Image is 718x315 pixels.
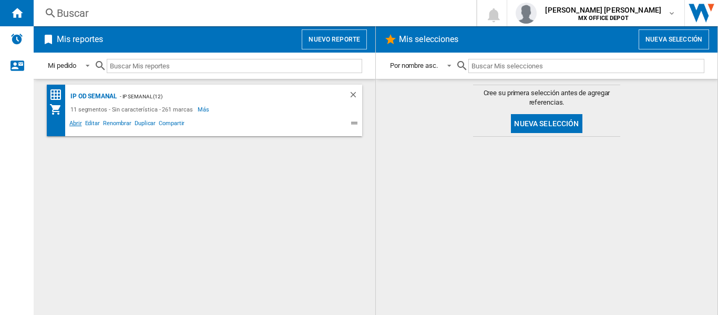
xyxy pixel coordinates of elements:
span: Abrir [68,118,84,131]
input: Buscar Mis reportes [107,59,362,73]
button: Nueva selección [639,29,709,49]
span: Editar [84,118,101,131]
b: MX OFFICE DEPOT [578,15,629,22]
span: Duplicar [133,118,157,131]
div: Por nombre asc. [390,62,438,69]
input: Buscar Mis selecciones [468,59,704,73]
div: Matriz de precios [49,88,68,101]
img: profile.jpg [516,3,537,24]
h2: Mis selecciones [397,29,461,49]
div: Mi colección [49,103,68,116]
button: Nueva selección [511,114,582,133]
span: Renombrar [101,118,133,131]
div: IP OD SEMANAL [68,90,117,103]
div: Borrar [348,90,362,103]
div: - IP SEMANAL (12) [117,90,327,103]
img: alerts-logo.svg [11,33,23,45]
span: [PERSON_NAME] [PERSON_NAME] [545,5,661,15]
h2: Mis reportes [55,29,105,49]
div: Mi pedido [48,62,76,69]
div: 11 segmentos - Sin característica - 261 marcas [68,103,198,116]
span: Cree su primera selección antes de agregar referencias. [473,88,620,107]
button: Nuevo reporte [302,29,367,49]
span: Más [198,103,211,116]
span: Compartir [157,118,186,131]
div: Buscar [57,6,449,21]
